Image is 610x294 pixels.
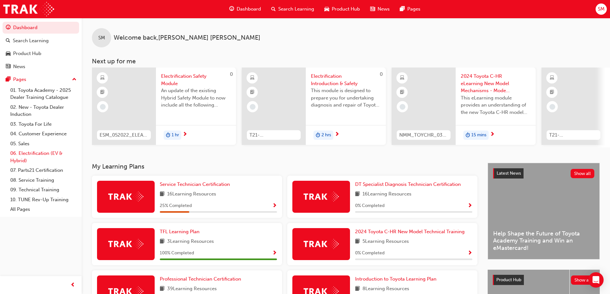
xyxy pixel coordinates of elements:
button: Show all [571,169,595,178]
span: Search Learning [278,5,314,13]
button: Show Progress [468,249,472,257]
h3: My Learning Plans [92,163,477,170]
button: SM [596,4,607,15]
a: 10. TUNE Rev-Up Training [8,195,79,205]
span: prev-icon [70,281,75,289]
span: 15 mins [471,131,486,139]
img: Trak [3,2,54,16]
span: T21-PTFOR_PRE_READ [549,131,598,139]
span: learningResourceType_ELEARNING-icon [400,74,404,82]
a: Latest NewsShow all [493,168,594,179]
span: next-icon [183,132,187,138]
a: Search Learning [3,35,79,47]
span: Introduction to Toyota Learning Plan [355,276,436,282]
span: guage-icon [229,5,234,13]
span: Electrification Introduction & Safety [311,73,381,87]
span: learningRecordVerb_NONE-icon [400,104,405,110]
a: News [3,61,79,73]
span: book-icon [160,285,165,293]
a: 09. Technical Training [8,185,79,195]
h3: Next up for me [82,58,610,65]
span: book-icon [355,190,360,198]
span: learningRecordVerb_NONE-icon [250,104,256,110]
span: search-icon [6,38,10,44]
span: Electrification Safety Module [161,73,231,87]
a: Professional Technician Certification [160,275,244,283]
span: Pages [407,5,420,13]
div: News [13,63,25,70]
span: 3 Learning Resources [167,238,214,246]
a: 0ESM_052022_ELEARNElectrification Safety ModuleAn update of the existing Hybrid Safety Module to ... [92,68,236,145]
button: Show Progress [272,202,277,210]
span: booktick-icon [100,88,105,97]
a: 03. Toyota For Life [8,119,79,129]
span: 0 % Completed [355,202,385,210]
span: SM [98,34,105,42]
span: search-icon [271,5,276,13]
span: Show Progress [272,203,277,209]
span: DT Specialist Diagnosis Technician Certification [355,181,461,187]
span: News [378,5,390,13]
span: This eLearning module provides an understanding of the new Toyota C-HR model line-up and their Ka... [461,94,531,116]
img: Trak [108,192,143,202]
span: 0 [230,71,233,77]
a: 08. Service Training [8,175,79,185]
span: book-icon [160,190,165,198]
span: TFL Learning Plan [160,229,199,234]
a: DT Specialist Diagnosis Technician Certification [355,181,463,188]
span: ESM_052022_ELEARN [100,131,148,139]
span: learningRecordVerb_NONE-icon [100,104,106,110]
span: guage-icon [6,25,11,31]
a: Introduction to Toyota Learning Plan [355,275,439,283]
span: 8 Learning Resources [362,285,409,293]
span: This module is designed to prepare you for undertaking diagnosis and repair of Toyota & Lexus Ele... [311,87,381,109]
span: 16 Learning Resources [362,190,411,198]
img: Trak [304,239,339,249]
button: Pages [3,74,79,85]
a: Service Technician Certification [160,181,232,188]
a: 04. Customer Experience [8,129,79,139]
a: search-iconSearch Learning [266,3,319,16]
span: 2024 Toyota C-HR eLearning New Model Mechanisms - Model Outline (Module 1) [461,73,531,94]
span: Welcome back , [PERSON_NAME] [PERSON_NAME] [114,34,260,42]
span: 100 % Completed [160,250,194,257]
a: 02. New - Toyota Dealer Induction [8,102,79,119]
a: Product HubShow all [493,275,595,285]
span: car-icon [6,51,11,57]
span: Help Shape the Future of Toyota Academy Training and Win an eMastercard! [493,230,594,252]
img: Trak [304,192,339,202]
button: Show Progress [468,202,472,210]
span: 1 hr [172,131,179,139]
a: 0T21-FOD_HVIS_PREREQElectrification Introduction & SafetyThis module is designed to prepare you f... [242,68,386,145]
span: 0 % Completed [355,250,385,257]
span: pages-icon [6,77,11,83]
span: next-icon [335,132,339,138]
a: All Pages [8,204,79,214]
a: TFL Learning Plan [160,228,202,235]
span: Show Progress [468,250,472,256]
span: 0 [380,71,383,77]
span: news-icon [6,64,11,70]
span: SM [598,5,605,13]
span: learningResourceType_ELEARNING-icon [250,74,255,82]
span: Product Hub [332,5,360,13]
span: book-icon [355,238,360,246]
a: 07. Parts21 Certification [8,165,79,175]
span: book-icon [355,285,360,293]
span: car-icon [324,5,329,13]
a: news-iconNews [365,3,395,16]
span: 16 Learning Resources [167,190,216,198]
span: booktick-icon [550,88,554,97]
span: learningRecordVerb_NONE-icon [549,104,555,110]
a: 01. Toyota Academy - 2025 Dealer Training Catalogue [8,85,79,102]
a: 2024 Toyota C-HR New Model Technical Training [355,228,467,235]
span: Product Hub [496,277,521,282]
a: 06. Electrification (EV & Hybrid) [8,148,79,165]
span: 25 % Completed [160,202,192,210]
span: 5 Learning Resources [362,238,409,246]
span: learningResourceType_ELEARNING-icon [550,74,554,82]
div: Product Hub [13,50,41,57]
a: guage-iconDashboard [224,3,266,16]
span: 2024 Toyota C-HR New Model Technical Training [355,229,465,234]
